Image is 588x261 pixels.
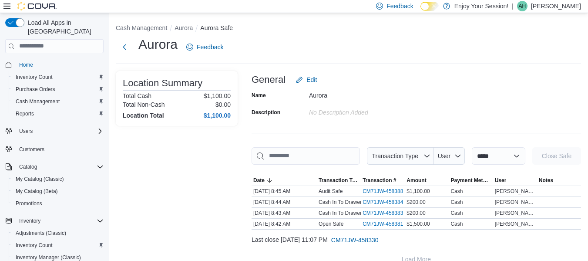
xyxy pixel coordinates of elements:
span: Inventory Count [12,72,104,82]
span: Home [16,59,104,70]
button: User [434,147,465,165]
span: Customers [16,143,104,154]
span: Transaction Type [372,153,418,159]
span: $1,100.00 [407,188,430,195]
span: My Catalog (Beta) [16,188,58,195]
span: $200.00 [407,199,425,206]
h6: Total Cash [123,92,151,99]
span: [PERSON_NAME] [495,188,535,195]
button: Aurora [175,24,193,31]
span: Reports [12,108,104,119]
span: CM71JW-458330 [331,236,379,244]
p: [PERSON_NAME] [531,1,581,11]
p: Open Safe [319,220,343,227]
span: Adjustments (Classic) [16,230,66,237]
span: My Catalog (Classic) [16,176,64,183]
span: Home [19,61,33,68]
span: User [495,177,507,184]
p: $1,100.00 [204,92,231,99]
input: This is a search bar. As you type, the results lower in the page will automatically filter. [252,147,360,165]
span: $200.00 [407,210,425,217]
button: Inventory Count [9,71,107,83]
button: Catalog [2,161,107,173]
div: [DATE] 8:44 AM [252,197,317,207]
label: Name [252,92,266,99]
a: Customers [16,144,48,155]
div: Cash [450,188,463,195]
button: Close Safe [532,147,581,165]
span: My Catalog (Beta) [12,186,104,197]
span: Adjustments (Classic) [12,228,104,238]
div: Cash [450,220,463,227]
button: Cash Management [116,24,167,31]
h6: Total Non-Cash [123,101,165,108]
button: Promotions [9,197,107,210]
input: Dark Mode [420,2,439,11]
button: Aurora Safe [200,24,233,31]
a: Reports [12,108,37,119]
span: Date [253,177,265,184]
p: $0.00 [215,101,231,108]
button: Notes [537,175,581,186]
span: Inventory Count [16,74,53,81]
button: Payment Methods [449,175,493,186]
button: Date [252,175,317,186]
h1: Aurora [138,36,178,53]
h4: $1,100.00 [204,112,231,119]
span: Transaction Type [319,177,359,184]
span: Customers [19,146,44,153]
span: Purchase Orders [16,86,55,93]
a: Cash Management [12,96,63,107]
button: Amount [405,175,449,186]
button: Inventory [2,215,107,227]
span: Feedback [197,43,223,51]
nav: An example of EuiBreadcrumbs [116,24,581,34]
img: Cova [17,2,57,10]
span: Feedback [386,2,413,10]
a: Adjustments (Classic) [12,228,70,238]
span: Promotions [12,198,104,209]
p: | [512,1,514,11]
button: Reports [9,108,107,120]
span: $1,500.00 [407,220,430,227]
span: Close Safe [542,152,571,160]
button: Next [116,38,133,56]
span: Promotions [16,200,42,207]
span: Inventory Count [16,242,53,249]
a: Purchase Orders [12,84,59,95]
button: Purchase Orders [9,83,107,95]
p: Cash In To Drawer (Beta) [319,199,377,206]
p: Cash In To Drawer (Alpha) [319,210,380,217]
span: Reports [16,110,34,117]
button: Adjustments (Classic) [9,227,107,239]
div: [DATE] 8:45 AM [252,186,317,197]
span: Amount [407,177,426,184]
a: My Catalog (Classic) [12,174,67,184]
span: Users [19,128,33,135]
a: Promotions [12,198,46,209]
a: CM71JW-458384External link [363,199,410,206]
span: Inventory Manager (Classic) [16,254,81,261]
button: Edit [292,71,320,88]
span: Edit [306,75,317,84]
button: Users [2,125,107,137]
button: Customers [2,142,107,155]
button: My Catalog (Classic) [9,173,107,185]
span: [PERSON_NAME] [495,199,535,206]
h3: Location Summary [123,78,202,88]
div: Cash [450,199,463,206]
span: Notes [539,177,553,184]
span: Load All Apps in [GEOGRAPHIC_DATA] [24,18,104,36]
button: Transaction Type [367,147,434,165]
span: [PERSON_NAME] [495,210,535,217]
span: Inventory [19,217,40,224]
button: Users [16,126,36,136]
div: No Description added [309,105,426,116]
div: Cash [450,210,463,217]
a: Inventory Count [12,72,56,82]
h4: Location Total [123,112,164,119]
div: Last close [DATE] 11:07 PM [252,231,581,249]
span: Cash Management [16,98,60,105]
span: Payment Methods [450,177,491,184]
